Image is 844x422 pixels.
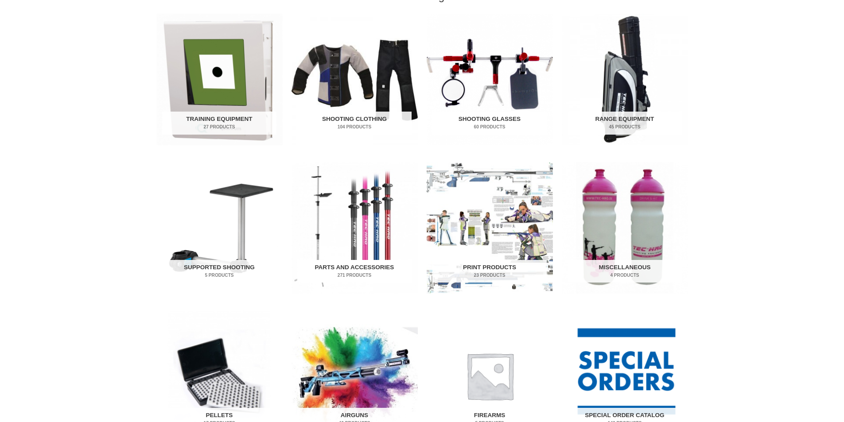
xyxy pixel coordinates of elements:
mark: 5 Products [162,272,276,279]
h2: Range Equipment [568,112,682,135]
a: Visit product category Shooting Glasses [427,14,553,145]
img: Shooting Clothing [292,14,418,145]
a: Visit product category Print Products [427,162,553,294]
mark: 60 Products [432,124,547,130]
mark: 271 Products [297,272,412,279]
h2: Shooting Clothing [297,112,412,135]
img: Miscellaneous [562,162,688,294]
mark: 45 Products [568,124,682,130]
img: Range Equipment [562,14,688,145]
h2: Supported Shooting [162,260,276,283]
h2: Miscellaneous [568,260,682,283]
a: Visit product category Parts and Accessories [292,162,418,294]
a: Visit product category Miscellaneous [562,162,688,294]
h2: Print Products [432,260,547,283]
a: Visit product category Supported Shooting [156,162,283,294]
img: Print Products [427,162,553,294]
img: Supported Shooting [156,162,283,294]
a: Visit product category Training Equipment [156,14,283,145]
img: Parts and Accessories [292,162,418,294]
a: Visit product category Shooting Clothing [292,14,418,145]
h2: Parts and Accessories [297,260,412,283]
h2: Shooting Glasses [432,112,547,135]
img: Shooting Glasses [427,14,553,145]
a: Visit product category Range Equipment [562,14,688,145]
mark: 27 Products [162,124,276,130]
mark: 23 Products [432,272,547,279]
h2: Training Equipment [162,112,276,135]
img: Training Equipment [156,14,283,145]
mark: 4 Products [568,272,682,279]
mark: 104 Products [297,124,412,130]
